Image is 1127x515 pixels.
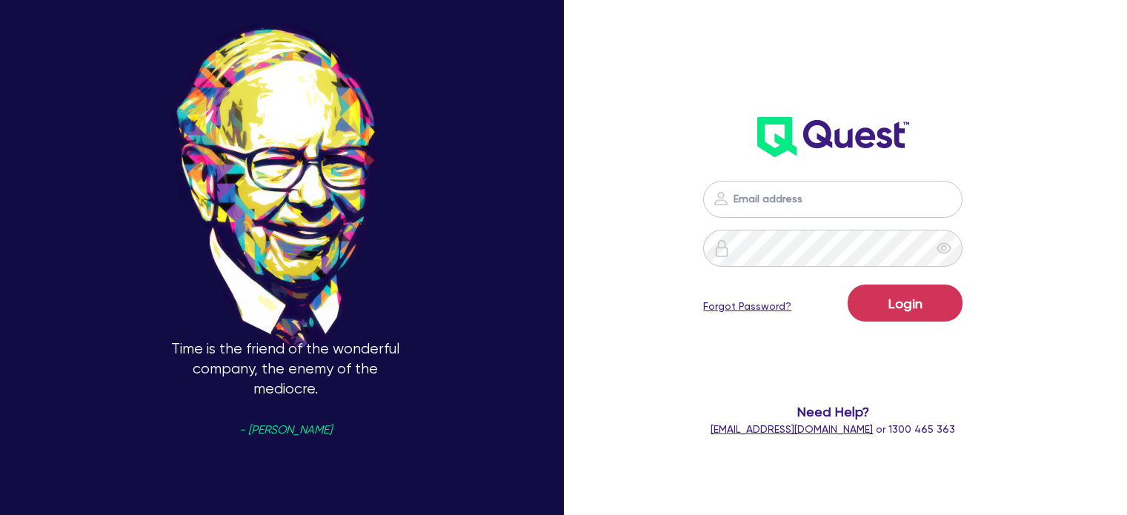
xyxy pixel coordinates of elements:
span: eye [937,241,951,256]
img: icon-password [712,190,730,207]
span: or 1300 465 363 [711,423,955,435]
input: Email address [703,181,963,218]
a: [EMAIL_ADDRESS][DOMAIN_NAME] [711,423,873,435]
button: Login [848,285,963,322]
img: icon-password [713,239,731,257]
span: - [PERSON_NAME] [239,425,332,436]
a: Forgot Password? [703,299,791,314]
span: Need Help? [687,402,979,422]
img: wH2k97JdezQIQAAAABJRU5ErkJggg== [757,117,909,157]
